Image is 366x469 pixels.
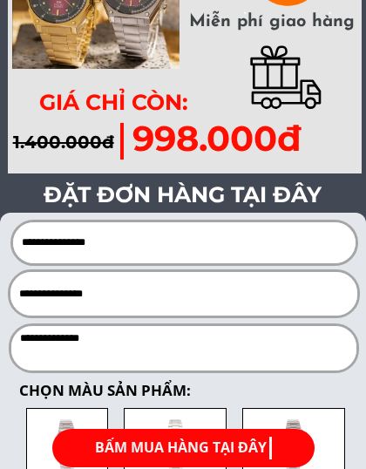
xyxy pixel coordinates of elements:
h3: ĐẶT ĐƠN HÀNG TẠI ĐÂY [18,181,347,207]
h3: 1.400.000đ [8,132,119,153]
h3: Miễn phí giao hàng [183,8,361,36]
h3: CHỌN MÀU SẢN PHẨM: [19,378,193,402]
h3: Giá chỉ còn: [4,89,223,115]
